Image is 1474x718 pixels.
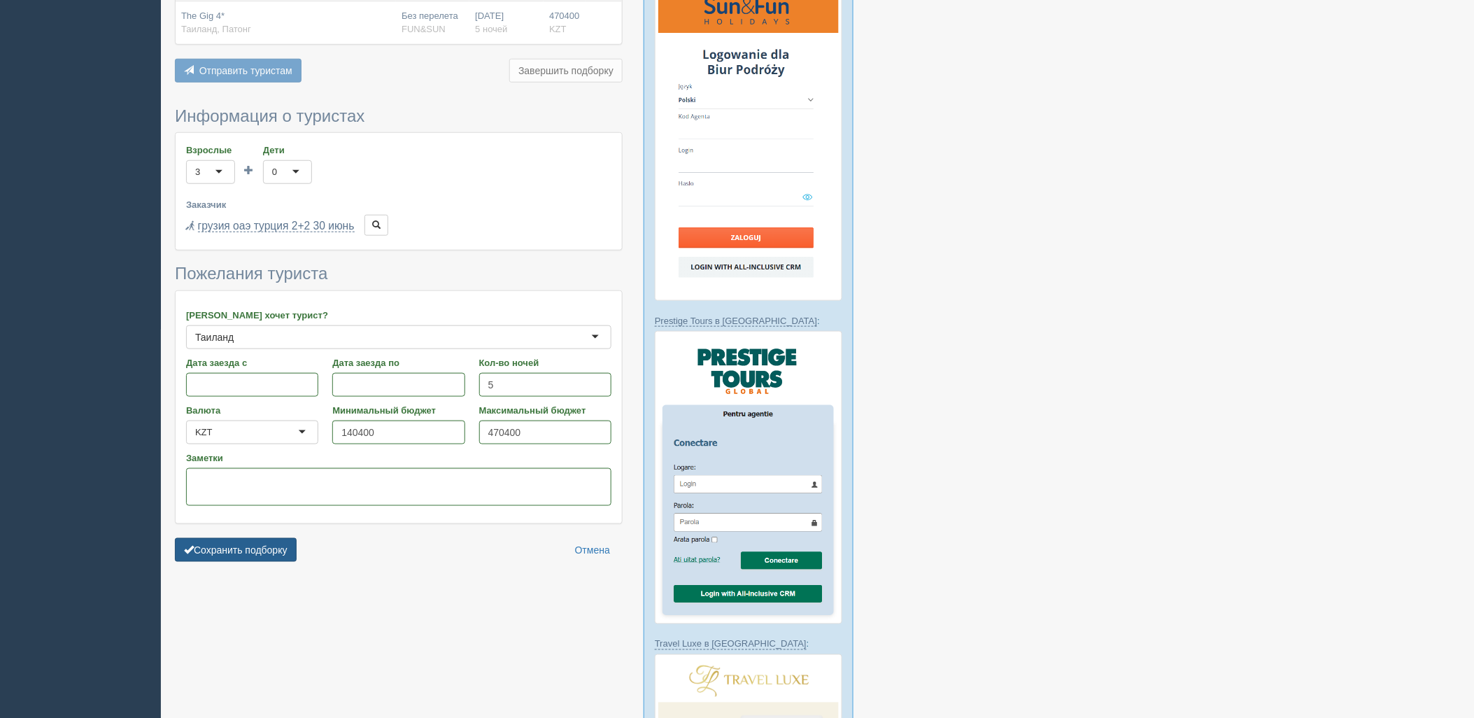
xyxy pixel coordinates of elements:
div: 3 [195,165,200,179]
div: Таиланд [195,330,234,344]
button: Завершить подборку [509,59,623,83]
label: Минимальный бюджет [332,404,465,417]
span: 470400 [549,10,579,21]
a: грузия оаэ турция 2+2 30 июнь [198,220,355,232]
div: KZT [195,425,213,439]
a: Travel Luxe в [GEOGRAPHIC_DATA] [655,639,807,650]
h3: Информация о туристах [175,107,623,125]
button: Сохранить подборку [175,538,297,562]
span: KZT [549,24,567,34]
a: Prestige Tours в [GEOGRAPHIC_DATA] [655,316,817,327]
label: Кол-во ночей [479,356,611,369]
span: FUN&SUN [402,24,446,34]
div: 0 [272,165,277,179]
label: Взрослые [186,143,235,157]
p: : [655,638,842,651]
span: Пожелания туриста [175,264,327,283]
button: Отправить туристам [175,59,302,83]
img: prestige-tours-login-via-crm-for-travel-agents.png [655,331,842,624]
label: Дата заезда по [332,356,465,369]
label: Заметки [186,451,611,465]
label: Валюта [186,404,318,417]
span: 5 ночей [475,24,507,34]
span: Отправить туристам [199,65,292,76]
a: Отмена [566,538,619,562]
input: 7-10 или 7,10,14 [479,373,611,397]
label: Максимальный бюджет [479,404,611,417]
div: Без перелета [402,10,464,36]
span: The Gig 4* [181,10,225,21]
span: Таиланд, Патонг [181,24,251,34]
label: Дети [263,143,312,157]
label: Дата заезда с [186,356,318,369]
label: Заказчик [186,198,611,211]
div: [DATE] [475,10,538,36]
label: [PERSON_NAME] хочет турист? [186,309,611,322]
p: : [655,314,842,328]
